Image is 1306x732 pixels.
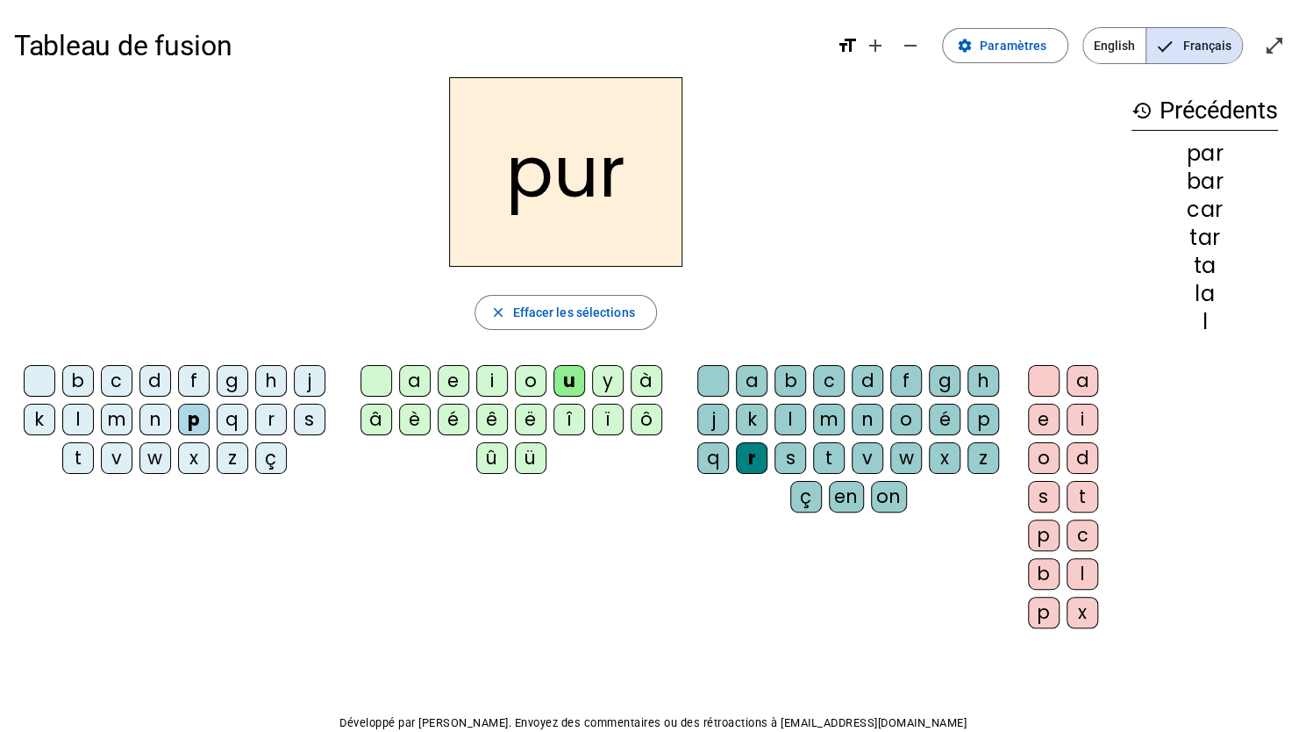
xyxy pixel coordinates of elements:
[515,442,546,474] div: ü
[929,442,960,474] div: x
[294,404,325,435] div: s
[360,404,392,435] div: â
[1146,28,1242,63] span: Français
[1131,91,1278,131] h3: Précédents
[62,404,94,435] div: l
[255,404,287,435] div: r
[890,365,922,397] div: f
[967,442,999,474] div: z
[178,404,210,435] div: p
[139,442,171,474] div: w
[890,442,922,474] div: w
[967,404,999,435] div: p
[438,404,469,435] div: é
[697,404,729,435] div: j
[893,28,928,63] button: Diminuer la taille de la police
[1131,143,1278,164] div: par
[1067,558,1098,590] div: l
[631,404,662,435] div: ô
[553,404,585,435] div: î
[900,35,921,56] mat-icon: remove
[178,365,210,397] div: f
[255,365,287,397] div: h
[62,365,94,397] div: b
[929,365,960,397] div: g
[449,77,682,267] h2: pur
[774,365,806,397] div: b
[813,404,845,435] div: m
[1067,597,1098,628] div: x
[101,404,132,435] div: m
[1067,481,1098,513] div: t
[178,442,210,474] div: x
[829,481,864,513] div: en
[592,365,624,397] div: y
[24,404,55,435] div: k
[512,302,634,323] span: Effacer les sélections
[1264,35,1285,56] mat-icon: open_in_full
[858,28,893,63] button: Augmenter la taille de la police
[942,28,1068,63] button: Paramètres
[957,38,973,54] mat-icon: settings
[890,404,922,435] div: o
[217,365,248,397] div: g
[1028,558,1060,590] div: b
[255,442,287,474] div: ç
[139,404,171,435] div: n
[697,442,729,474] div: q
[1131,199,1278,220] div: car
[476,365,508,397] div: i
[1131,283,1278,305] div: la
[1028,520,1060,551] div: p
[101,365,132,397] div: c
[1131,312,1278,333] div: l
[515,365,546,397] div: o
[1028,597,1060,628] div: p
[852,442,883,474] div: v
[475,295,656,330] button: Effacer les sélections
[852,404,883,435] div: n
[476,404,508,435] div: ê
[62,442,94,474] div: t
[1067,520,1098,551] div: c
[1131,227,1278,248] div: tar
[489,305,505,320] mat-icon: close
[139,365,171,397] div: d
[774,442,806,474] div: s
[101,442,132,474] div: v
[790,481,822,513] div: ç
[1131,171,1278,192] div: bar
[553,365,585,397] div: u
[476,442,508,474] div: û
[871,481,907,513] div: on
[1028,442,1060,474] div: o
[980,35,1046,56] span: Paramètres
[217,442,248,474] div: z
[774,404,806,435] div: l
[1028,404,1060,435] div: e
[1067,442,1098,474] div: d
[438,365,469,397] div: e
[1028,481,1060,513] div: s
[217,404,248,435] div: q
[1082,27,1243,64] mat-button-toggle-group: Language selection
[852,365,883,397] div: d
[837,35,858,56] mat-icon: format_size
[399,404,431,435] div: è
[1257,28,1292,63] button: Entrer en plein écran
[813,442,845,474] div: t
[1067,365,1098,397] div: a
[736,404,767,435] div: k
[736,442,767,474] div: r
[1131,100,1153,121] mat-icon: history
[515,404,546,435] div: ë
[631,365,662,397] div: à
[736,365,767,397] div: a
[399,365,431,397] div: a
[1083,28,1145,63] span: English
[592,404,624,435] div: ï
[929,404,960,435] div: é
[1131,255,1278,276] div: ta
[865,35,886,56] mat-icon: add
[813,365,845,397] div: c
